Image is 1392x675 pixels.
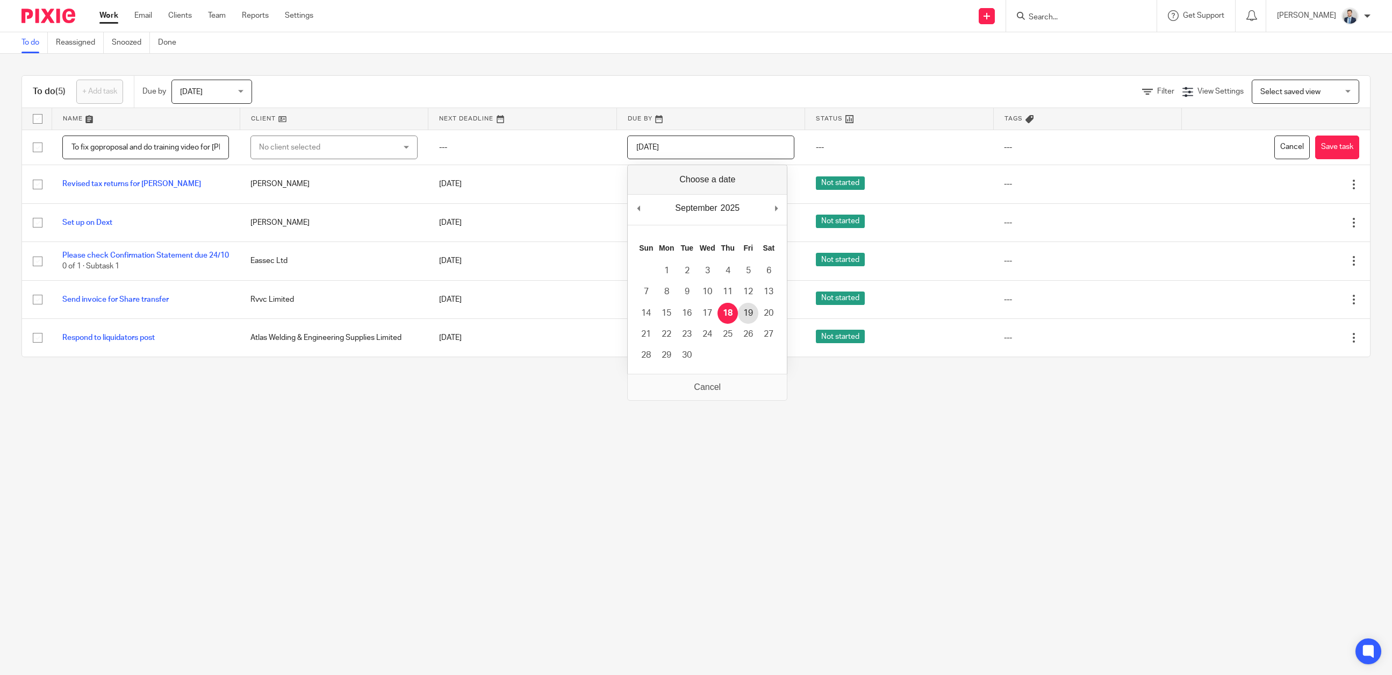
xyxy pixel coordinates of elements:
[758,303,779,324] button: 20
[993,130,1181,165] td: ---
[677,324,697,345] button: 23
[673,200,719,216] div: September
[816,253,865,266] span: Not started
[112,32,150,53] a: Snoozed
[21,32,48,53] a: To do
[1183,12,1224,19] span: Get Support
[1157,88,1174,95] span: Filter
[62,180,201,188] a: Revised tax returns for [PERSON_NAME]
[680,244,693,252] abbr: Tuesday
[677,281,697,302] button: 9
[62,219,112,226] a: Set up on Dext
[738,281,758,302] button: 12
[805,130,993,165] td: ---
[259,136,385,159] div: No client selected
[697,281,717,302] button: 10
[240,318,428,357] td: Atlas Welding & Engineering Supplies Limited
[721,244,735,252] abbr: Thursday
[816,215,865,228] span: Not started
[743,244,753,252] abbr: Friday
[633,200,644,216] button: Previous Month
[697,324,717,345] button: 24
[62,296,169,303] a: Send invoice for Share transfer
[1004,217,1171,228] div: ---
[240,165,428,203] td: [PERSON_NAME]
[758,260,779,281] button: 6
[1260,88,1321,96] span: Select saved view
[719,200,742,216] div: 2025
[55,87,66,96] span: (5)
[717,303,738,324] button: 18
[656,260,677,281] button: 1
[771,200,781,216] button: Next Month
[240,242,428,280] td: Eassec Ltd
[677,260,697,281] button: 2
[738,324,758,345] button: 26
[56,32,104,53] a: Reassigned
[656,324,677,345] button: 22
[697,260,717,281] button: 3
[1197,88,1244,95] span: View Settings
[428,203,616,241] td: [DATE]
[636,345,656,366] button: 28
[99,10,118,21] a: Work
[1004,179,1171,189] div: ---
[285,10,313,21] a: Settings
[1028,13,1124,23] input: Search
[700,244,715,252] abbr: Wednesday
[656,345,677,366] button: 29
[758,324,779,345] button: 27
[428,318,616,357] td: [DATE]
[816,330,865,343] span: Not started
[738,260,758,281] button: 5
[717,260,738,281] button: 4
[636,324,656,345] button: 21
[1341,8,1359,25] img: LinkedIn%20Profile.jpeg
[636,281,656,302] button: 7
[134,10,152,21] a: Email
[168,10,192,21] a: Clients
[142,86,166,97] p: Due by
[62,334,155,342] a: Respond to liquidators post
[1274,136,1310,160] button: Cancel
[62,252,229,259] a: Please check Confirmation Statement due 24/10
[738,303,758,324] button: 19
[208,10,226,21] a: Team
[62,136,229,160] input: Task name
[627,136,794,160] input: Use the arrow keys to pick a date
[240,280,428,318] td: Rvvc Limited
[428,130,616,165] td: ---
[158,32,184,53] a: Done
[62,262,119,270] span: 0 of 1 · Subtask 1
[677,345,697,366] button: 30
[816,176,865,190] span: Not started
[1004,116,1023,122] span: Tags
[1315,136,1359,160] button: Save task
[428,242,616,280] td: [DATE]
[717,324,738,345] button: 25
[1004,294,1171,305] div: ---
[240,203,428,241] td: [PERSON_NAME]
[717,281,738,302] button: 11
[1004,332,1171,343] div: ---
[677,303,697,324] button: 16
[1004,255,1171,266] div: ---
[763,244,774,252] abbr: Saturday
[636,303,656,324] button: 14
[428,165,616,203] td: [DATE]
[816,292,865,305] span: Not started
[1277,10,1336,21] p: [PERSON_NAME]
[242,10,269,21] a: Reports
[758,281,779,302] button: 13
[180,88,203,96] span: [DATE]
[21,9,75,23] img: Pixie
[76,80,123,104] a: + Add task
[659,244,674,252] abbr: Monday
[656,303,677,324] button: 15
[656,281,677,302] button: 8
[428,280,616,318] td: [DATE]
[33,86,66,97] h1: To do
[697,303,717,324] button: 17
[639,244,653,252] abbr: Sunday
